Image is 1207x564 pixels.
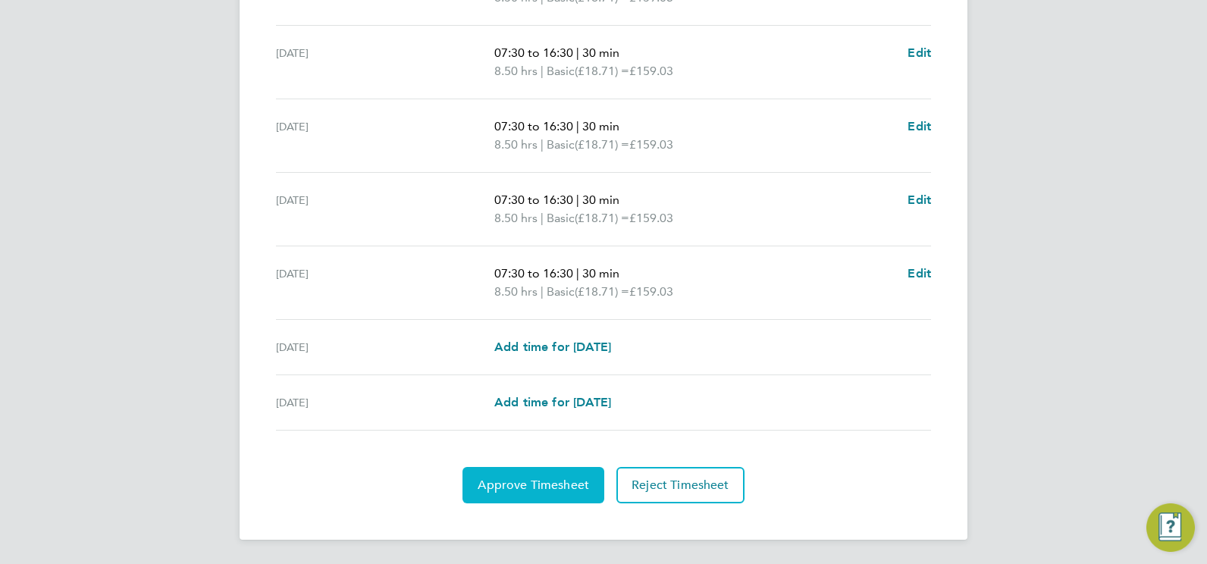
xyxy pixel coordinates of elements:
span: | [576,119,579,133]
span: 07:30 to 16:30 [494,119,573,133]
span: | [576,266,579,280]
span: Basic [547,62,575,80]
span: (£18.71) = [575,137,629,152]
span: Edit [908,45,931,60]
span: (£18.71) = [575,64,629,78]
a: Edit [908,265,931,283]
span: Basic [547,283,575,301]
a: Add time for [DATE] [494,393,611,412]
div: [DATE] [276,191,494,227]
span: | [541,64,544,78]
button: Approve Timesheet [462,467,604,503]
button: Reject Timesheet [616,467,745,503]
span: 07:30 to 16:30 [494,45,573,60]
span: Edit [908,266,931,280]
span: Reject Timesheet [632,478,729,493]
div: [DATE] [276,44,494,80]
a: Edit [908,117,931,136]
span: 8.50 hrs [494,137,538,152]
button: Engage Resource Center [1146,503,1195,552]
span: (£18.71) = [575,284,629,299]
span: Edit [908,119,931,133]
span: 30 min [582,193,619,207]
span: 8.50 hrs [494,64,538,78]
span: | [576,45,579,60]
span: 30 min [582,45,619,60]
a: Add time for [DATE] [494,338,611,356]
span: £159.03 [629,211,673,225]
span: Basic [547,209,575,227]
span: 8.50 hrs [494,211,538,225]
span: 07:30 to 16:30 [494,266,573,280]
span: | [541,211,544,225]
div: [DATE] [276,393,494,412]
a: Edit [908,44,931,62]
span: | [541,137,544,152]
span: £159.03 [629,284,673,299]
span: (£18.71) = [575,211,629,225]
div: [DATE] [276,265,494,301]
span: Basic [547,136,575,154]
span: | [576,193,579,207]
span: Add time for [DATE] [494,340,611,354]
a: Edit [908,191,931,209]
span: | [541,284,544,299]
span: 30 min [582,119,619,133]
span: Add time for [DATE] [494,395,611,409]
div: [DATE] [276,117,494,154]
span: £159.03 [629,64,673,78]
span: Approve Timesheet [478,478,589,493]
div: [DATE] [276,338,494,356]
span: 30 min [582,266,619,280]
span: £159.03 [629,137,673,152]
span: 8.50 hrs [494,284,538,299]
span: 07:30 to 16:30 [494,193,573,207]
span: Edit [908,193,931,207]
